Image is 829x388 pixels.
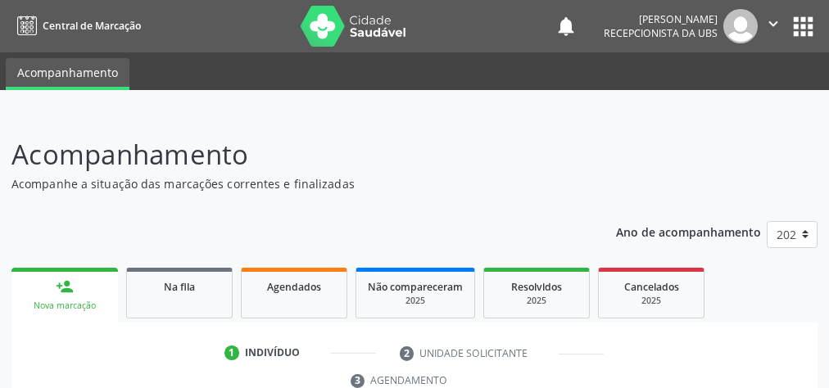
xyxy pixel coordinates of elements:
a: Central de Marcação [11,12,141,39]
i:  [764,15,782,33]
div: [PERSON_NAME] [604,12,718,26]
div: Indivíduo [245,345,300,360]
span: Agendados [267,280,321,294]
button: apps [789,12,818,41]
span: Não compareceram [368,280,463,294]
span: Cancelados [624,280,679,294]
div: person_add [56,277,74,296]
p: Acompanhamento [11,134,576,175]
a: Acompanhamento [6,58,129,90]
p: Acompanhe a situação das marcações correntes e finalizadas [11,175,576,192]
img: img [723,9,758,43]
div: 2025 [368,295,463,307]
span: Na fila [164,280,195,294]
span: Recepcionista da UBS [604,26,718,40]
span: Resolvidos [511,280,562,294]
p: Ano de acompanhamento [616,221,761,241]
div: 2025 [496,295,578,307]
span: Central de Marcação [43,19,141,33]
button: notifications [555,15,578,38]
div: 2025 [610,295,692,307]
button:  [758,9,789,43]
div: Nova marcação [23,300,106,312]
div: 1 [224,345,239,360]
